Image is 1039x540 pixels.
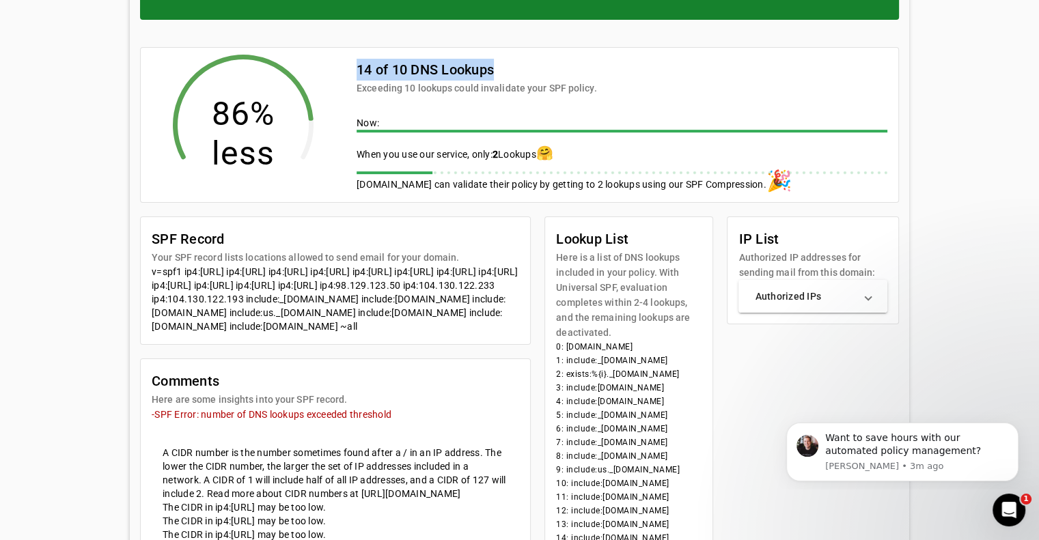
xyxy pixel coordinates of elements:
div: Now: [357,116,887,132]
span: 2 [493,149,498,160]
li: 6: include:_[DOMAIN_NAME] [556,422,702,436]
li: 11: include:[DOMAIN_NAME] [556,490,702,504]
mat-panel-title: Authorized IPs [755,289,855,303]
mat-card-subtitle: Your SPF record lists locations allowed to send email for your domain. [152,250,459,265]
tspan: 86% [212,94,275,133]
mat-card-subtitle: Authorized IP addresses for sending mail from this domain: [738,250,887,280]
li: 1: include:_[DOMAIN_NAME] [556,354,702,367]
li: 12: include:[DOMAIN_NAME] [556,504,702,517]
li: 7: include:_[DOMAIN_NAME] [556,436,702,449]
mat-card-subtitle: Exceeding 10 lookups could invalidate your SPF policy. [357,81,596,96]
li: 8: include:_[DOMAIN_NAME] [556,449,702,463]
li: 4: include:[DOMAIN_NAME] [556,395,702,408]
li: 13: include:[DOMAIN_NAME] [556,517,702,531]
mat-card-title: Comments [152,370,347,392]
mat-error: -SPF Error: number of DNS lookups exceeded threshold [152,407,519,421]
li: 10: include:[DOMAIN_NAME] [556,477,702,490]
div: v=spf1 ip4:[URL] ip4:[URL] ip4:[URL] ip4:[URL] ip4:[URL] ip4:[URL] ip4:[URL] ip4:[URL] ip4:[URL] ... [152,265,519,333]
mat-card-title: IP List [738,228,887,250]
span: 🎉 [766,169,792,193]
mat-card-subtitle: Here are some insights into your SPF record. [152,392,347,407]
span: [DOMAIN_NAME] can validate their policy by getting to 2 lookups using our SPF Compression. [357,179,766,190]
tspan: less [212,134,275,173]
iframe: Intercom live chat [993,494,1025,526]
iframe: Intercom notifications message [766,410,1039,489]
span: 🤗 [536,145,553,161]
li: 9: include:us._[DOMAIN_NAME] [556,463,702,477]
mat-card-title: SPF Record [152,228,459,250]
li: 3: include:[DOMAIN_NAME] [556,381,702,395]
mat-card-content: The CIDR in ip4:[URL] may be too low. [152,500,519,514]
mat-card-subtitle: Here is a list of DNS lookups included in your policy. With Universal SPF, evaluation completes w... [556,250,702,340]
span: 1 [1021,494,1031,505]
mat-card-title: 14 of 10 DNS Lookups [357,59,596,81]
mat-expansion-panel-header: Authorized IPs [738,280,887,313]
mat-card-title: Lookup List [556,228,702,250]
mat-card-content: A CIDR number is the number sometimes found after a / in an IP address. The lower the CIDR number... [152,435,519,500]
li: 0: [DOMAIN_NAME] [556,340,702,354]
li: 2: exists:%{i}._[DOMAIN_NAME] [556,367,702,381]
li: 5: include:_[DOMAIN_NAME] [556,408,702,422]
div: When you use our service, only: Lookups [357,146,887,161]
mat-card-content: The CIDR in ip4:[URL] may be too low. [152,514,519,528]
